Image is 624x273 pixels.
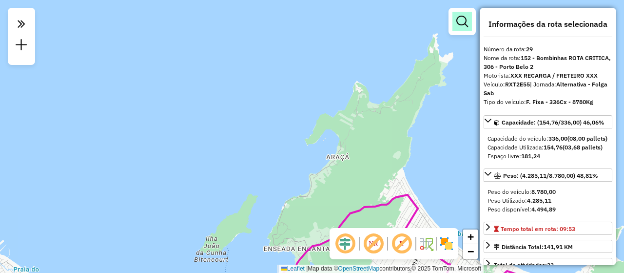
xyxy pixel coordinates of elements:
div: Peso disponível: [487,205,608,214]
span: Capacidade: (154,76/336,00) 46,06% [502,119,604,126]
strong: 4.494,89 [531,206,556,213]
div: Tipo do veículo: [484,98,612,106]
a: Tempo total em rota: 09:53 [484,222,612,235]
strong: RXT2E55 [505,81,530,88]
a: Exibir filtros [452,12,472,31]
strong: F. Fixa - 336Cx - 8780Kg [526,98,593,105]
div: Capacidade Utilizada: [487,143,608,152]
div: Número da rota: [484,45,612,54]
span: Tempo total em rota: 09:53 [501,225,575,232]
div: Espaço livre: [487,152,608,161]
strong: XXX RECARGA / FRETEIRO XXX [510,72,598,79]
strong: 154,76 [544,144,563,151]
div: Map data © contributors,© 2025 TomTom, Microsoft [279,265,484,273]
span: | [306,265,308,272]
a: Zoom in [463,230,478,244]
strong: 4.285,11 [527,197,551,204]
span: Peso do veículo: [487,188,556,195]
strong: 181,24 [521,152,540,160]
span: 141,91 KM [544,243,573,251]
span: + [468,231,474,243]
a: Zoom out [463,244,478,259]
div: Capacidade: (154,76/336,00) 46,06% [484,130,612,165]
strong: (08,00 pallets) [567,135,607,142]
h4: Informações da rota selecionada [484,20,612,29]
div: Veículo: [484,80,612,98]
div: Nome da rota: [484,54,612,71]
div: Peso: (4.285,11/8.780,00) 48,81% [484,184,612,218]
a: Nova sessão e pesquisa [12,35,31,57]
strong: 336,00 [548,135,567,142]
img: Exibir/Ocultar setores [439,236,454,252]
span: Ocultar deslocamento [333,232,357,255]
strong: 23 [547,261,554,269]
strong: (03,68 pallets) [563,144,603,151]
div: Capacidade do veículo: [487,134,608,143]
img: Fluxo de ruas [418,236,434,252]
a: OpenStreetMap [338,265,380,272]
strong: 152 - Bombinhas ROTA CRITICA, 306 - Porto Belo 2 [484,54,611,70]
a: Peso: (4.285,11/8.780,00) 48,81% [484,168,612,182]
strong: 29 [526,45,533,53]
span: Exibir NR [362,232,385,255]
span: Total de atividades: [494,261,554,269]
a: Capacidade: (154,76/336,00) 46,06% [484,115,612,128]
div: Peso Utilizado: [487,196,608,205]
strong: 8.780,00 [531,188,556,195]
a: Total de atividades:23 [484,258,612,271]
span: | Jornada: [484,81,607,97]
em: Clique aqui para maximizar o painel [12,14,31,34]
div: Distância Total: [494,243,573,252]
span: − [468,245,474,257]
span: Exibir rótulo [390,232,413,255]
span: Peso: (4.285,11/8.780,00) 48,81% [503,172,598,179]
a: Leaflet [281,265,305,272]
a: Distância Total:141,91 KM [484,240,612,253]
div: Motorista: [484,71,612,80]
